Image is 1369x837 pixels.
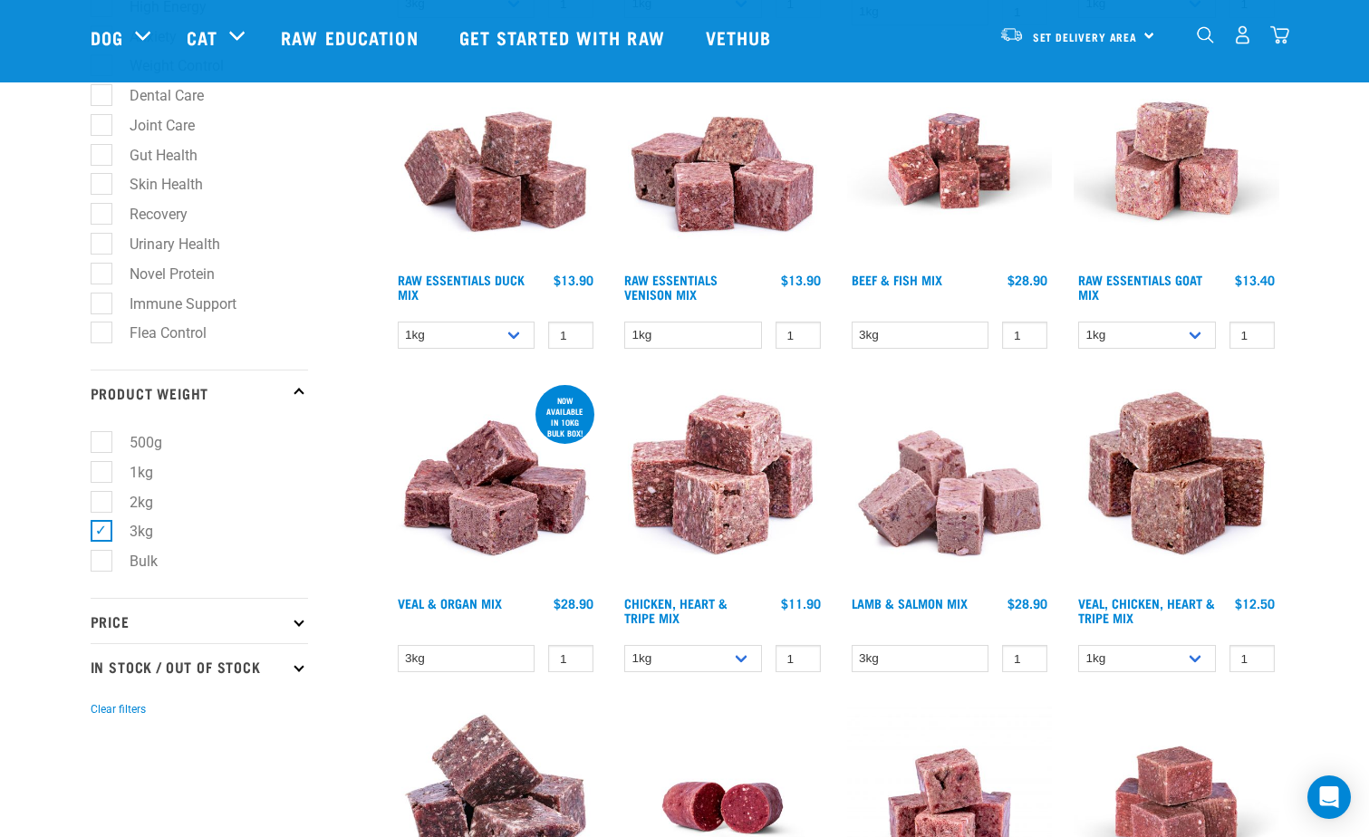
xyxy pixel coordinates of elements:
label: 1kg [101,461,160,484]
label: Urinary Health [101,233,227,255]
div: now available in 10kg bulk box! [535,387,594,447]
input: 1 [1229,322,1275,350]
label: Immune Support [101,293,244,315]
div: $11.90 [781,596,821,611]
img: ?1041 RE Lamb Mix 01 [393,58,599,264]
div: $13.40 [1235,273,1275,287]
div: Open Intercom Messenger [1307,775,1351,819]
input: 1 [548,322,593,350]
label: Flea Control [101,322,214,344]
img: Beef Mackerel 1 [847,58,1053,264]
span: Set Delivery Area [1033,34,1138,40]
label: Recovery [101,203,195,226]
label: Gut Health [101,144,205,167]
div: $28.90 [554,596,593,611]
input: 1 [1229,645,1275,673]
a: Raw Essentials Venison Mix [624,276,718,297]
a: Raw Essentials Goat Mix [1078,276,1202,297]
a: Veal, Chicken, Heart & Tripe Mix [1078,600,1215,621]
img: 1158 Veal Organ Mix 01 [393,381,599,587]
img: Goat M Ix 38448 [1074,58,1279,264]
img: 1062 Chicken Heart Tripe Mix 01 [620,381,825,587]
div: $28.90 [1007,273,1047,287]
img: user.png [1233,25,1252,44]
a: Cat [187,24,217,51]
img: 1113 RE Venison Mix 01 [620,58,825,264]
a: Dog [91,24,123,51]
img: home-icon-1@2x.png [1197,26,1214,43]
div: $28.90 [1007,596,1047,611]
label: Dental Care [101,84,211,107]
p: Price [91,598,308,643]
a: Beef & Fish Mix [852,276,942,283]
p: Product Weight [91,370,308,415]
div: $12.50 [1235,596,1275,611]
label: Bulk [101,550,165,572]
label: 3kg [101,520,160,543]
img: Veal Chicken Heart Tripe Mix 01 [1074,381,1279,587]
a: Vethub [688,1,795,73]
img: 1029 Lamb Salmon Mix 01 [847,381,1053,587]
a: Lamb & Salmon Mix [852,600,968,606]
a: Get started with Raw [441,1,688,73]
p: In Stock / Out Of Stock [91,643,308,688]
img: home-icon@2x.png [1270,25,1289,44]
label: 500g [101,431,169,454]
input: 1 [548,645,593,673]
a: Veal & Organ Mix [398,600,502,606]
input: 1 [776,322,821,350]
a: Chicken, Heart & Tripe Mix [624,600,728,621]
input: 1 [776,645,821,673]
div: $13.90 [781,273,821,287]
label: Novel Protein [101,263,222,285]
a: Raw Education [263,1,440,73]
label: Skin Health [101,173,210,196]
label: Joint Care [101,114,202,137]
button: Clear filters [91,701,146,717]
input: 1 [1002,645,1047,673]
label: 2kg [101,491,160,514]
div: $13.90 [554,273,593,287]
a: Raw Essentials Duck Mix [398,276,525,297]
img: van-moving.png [999,26,1024,43]
input: 1 [1002,322,1047,350]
